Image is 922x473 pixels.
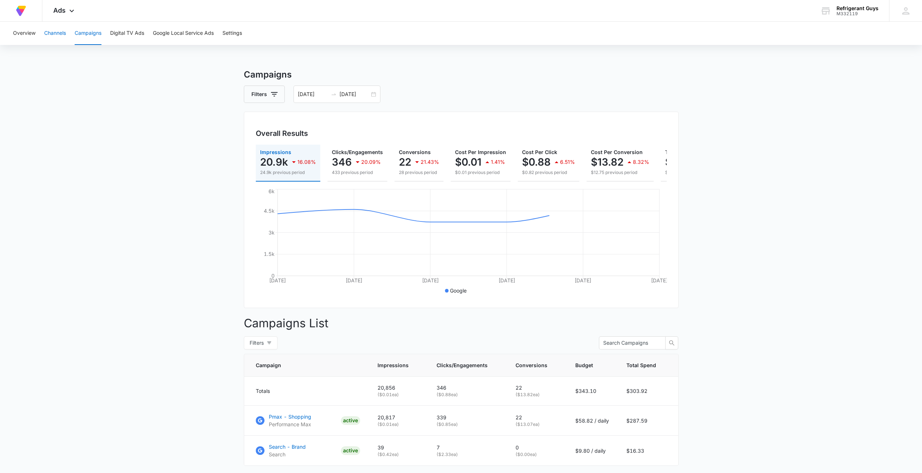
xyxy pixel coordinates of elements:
p: ( $13.07 ea) [516,421,558,428]
p: Google [450,287,467,294]
p: 22 [516,384,558,391]
p: $9.80 / daily [575,447,609,455]
span: to [331,91,337,97]
p: $58.82 / daily [575,417,609,424]
input: End date [339,90,370,98]
span: Conversions [399,149,431,155]
img: Volusion [14,4,28,17]
p: Campaigns List [244,315,679,332]
p: 24.9k previous period [260,169,316,176]
tspan: 1.5k [263,251,274,257]
p: 433 previous period [332,169,383,176]
td: $303.92 [618,377,678,406]
td: $16.33 [618,436,678,466]
td: $287.59 [618,406,678,436]
div: ACTIVE [341,446,360,455]
p: $303.92 [665,156,707,168]
p: ( $0.00 ea) [516,451,558,458]
p: 20,817 [377,414,419,421]
input: Search Campaigns [603,339,655,347]
tspan: 3k [268,229,274,235]
span: Campaign [256,361,350,369]
p: 339 [437,414,498,421]
span: Conversions [516,361,547,369]
tspan: [DATE] [345,277,362,283]
button: Filters [244,86,285,103]
p: $0.88 [522,156,551,168]
p: 16.08% [297,159,316,165]
button: Channels [44,22,66,45]
p: ( $0.88 ea) [437,391,498,398]
p: $13.82 [591,156,623,168]
p: Pmax - Shopping [269,413,311,420]
p: 20,856 [377,384,419,391]
p: 21.43% [421,159,439,165]
div: account id [837,11,879,16]
span: Total Spend [665,149,695,155]
img: Google Ads [256,446,264,455]
button: search [665,336,678,349]
span: Impressions [377,361,409,369]
p: ( $13.82 ea) [516,391,558,398]
tspan: 6k [268,188,274,194]
p: Search - Brand [269,443,306,451]
p: ( $2.33 ea) [437,451,498,458]
p: 8.32% [633,159,649,165]
p: ( $0.01 ea) [377,421,419,428]
span: swap-right [331,91,337,97]
tspan: 4.5k [263,208,274,214]
tspan: [DATE] [498,277,515,283]
button: Settings [222,22,242,45]
tspan: [DATE] [269,277,285,283]
span: Clicks/Engagements [332,149,383,155]
p: $357.10 previous period [665,169,735,176]
p: Performance Max [269,420,311,428]
p: 0 [516,444,558,451]
span: Filters [250,339,264,347]
p: Search [269,451,306,458]
input: Start date [298,90,328,98]
div: ACTIVE [341,416,360,425]
tspan: [DATE] [422,277,438,283]
span: Cost Per Conversion [591,149,643,155]
button: Filters [244,336,278,349]
a: Google AdsPmax - ShoppingPerformance MaxACTIVE [256,413,360,428]
p: 28 previous period [399,169,439,176]
span: Impressions [260,149,291,155]
span: Cost Per Impression [455,149,506,155]
p: $12.75 previous period [591,169,649,176]
span: Ads [53,7,66,14]
p: $0.01 [455,156,481,168]
button: Overview [13,22,36,45]
h3: Campaigns [244,68,679,81]
p: 20.09% [361,159,381,165]
span: Cost Per Click [522,149,557,155]
tspan: [DATE] [575,277,591,283]
tspan: 0 [271,273,274,279]
p: 22 [399,156,411,168]
p: $0.01 previous period [455,169,506,176]
span: Budget [575,361,598,369]
p: 346 [437,384,498,391]
p: $0.82 previous period [522,169,575,176]
p: 20.9k [260,156,288,168]
button: Google Local Service Ads [153,22,214,45]
img: Google Ads [256,416,264,425]
a: Google AdsSearch - BrandSearchACTIVE [256,443,360,458]
p: $343.10 [575,387,609,395]
span: Total Spend [626,361,656,369]
span: Clicks/Engagements [437,361,488,369]
div: account name [837,5,879,11]
p: 1.41% [491,159,505,165]
h3: Overall Results [256,128,308,139]
tspan: [DATE] [651,277,668,283]
p: 22 [516,414,558,421]
p: 6.51% [560,159,575,165]
div: Totals [256,387,360,395]
p: 7 [437,444,498,451]
button: Campaigns [75,22,101,45]
p: 346 [332,156,352,168]
p: 39 [377,444,419,451]
p: ( $0.01 ea) [377,391,419,398]
span: search [666,340,678,346]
